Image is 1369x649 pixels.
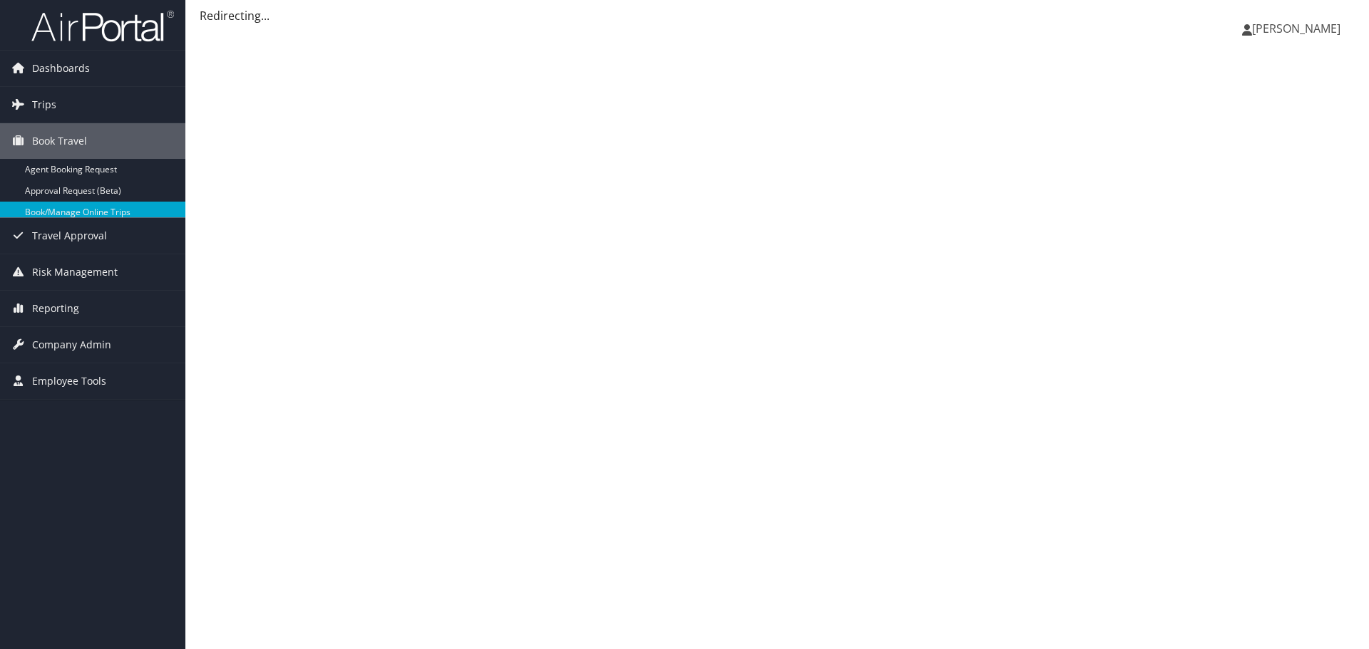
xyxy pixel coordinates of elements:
[1242,7,1355,50] a: [PERSON_NAME]
[200,7,1355,24] div: Redirecting...
[32,51,90,86] span: Dashboards
[32,123,87,159] span: Book Travel
[32,218,107,254] span: Travel Approval
[32,291,79,326] span: Reporting
[32,254,118,290] span: Risk Management
[32,363,106,399] span: Employee Tools
[32,327,111,363] span: Company Admin
[1252,21,1340,36] span: [PERSON_NAME]
[31,9,174,43] img: airportal-logo.png
[32,87,56,123] span: Trips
